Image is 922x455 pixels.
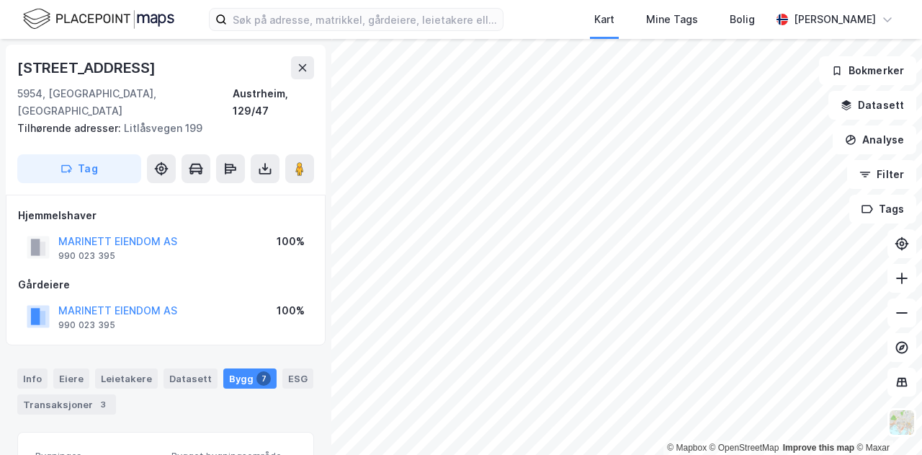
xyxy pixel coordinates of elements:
a: Improve this map [783,443,854,453]
div: Kontrollprogram for chat [850,386,922,455]
div: Kart [594,11,614,28]
a: Mapbox [667,443,707,453]
div: Leietakere [95,368,158,389]
div: 100% [277,302,305,319]
button: Tags [849,195,916,224]
div: Mine Tags [646,11,698,28]
div: Bolig [730,11,755,28]
div: [STREET_ADDRESS] [17,56,158,79]
div: Eiere [53,368,89,389]
div: Info [17,368,48,389]
button: Analyse [833,125,916,154]
div: 990 023 395 [58,319,115,331]
div: Bygg [223,368,277,389]
div: Hjemmelshaver [18,207,313,224]
button: Bokmerker [819,56,916,85]
div: 3 [96,397,110,412]
div: 990 023 395 [58,250,115,262]
button: Tag [17,154,141,183]
div: Litlåsvegen 199 [17,120,303,137]
div: Austrheim, 129/47 [233,85,314,120]
span: Tilhørende adresser: [17,122,124,134]
div: 100% [277,233,305,250]
button: Datasett [828,91,916,120]
div: Datasett [164,368,218,389]
div: Transaksjoner [17,394,116,415]
input: Søk på adresse, matrikkel, gårdeiere, leietakere eller personer [227,9,503,30]
iframe: Chat Widget [850,386,922,455]
div: ESG [282,368,313,389]
div: 7 [256,371,271,386]
div: 5954, [GEOGRAPHIC_DATA], [GEOGRAPHIC_DATA] [17,85,233,120]
div: Gårdeiere [18,276,313,293]
button: Filter [847,160,916,189]
img: logo.f888ab2527a4732fd821a326f86c7f29.svg [23,6,174,32]
a: OpenStreetMap [710,443,779,453]
div: [PERSON_NAME] [794,11,876,28]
